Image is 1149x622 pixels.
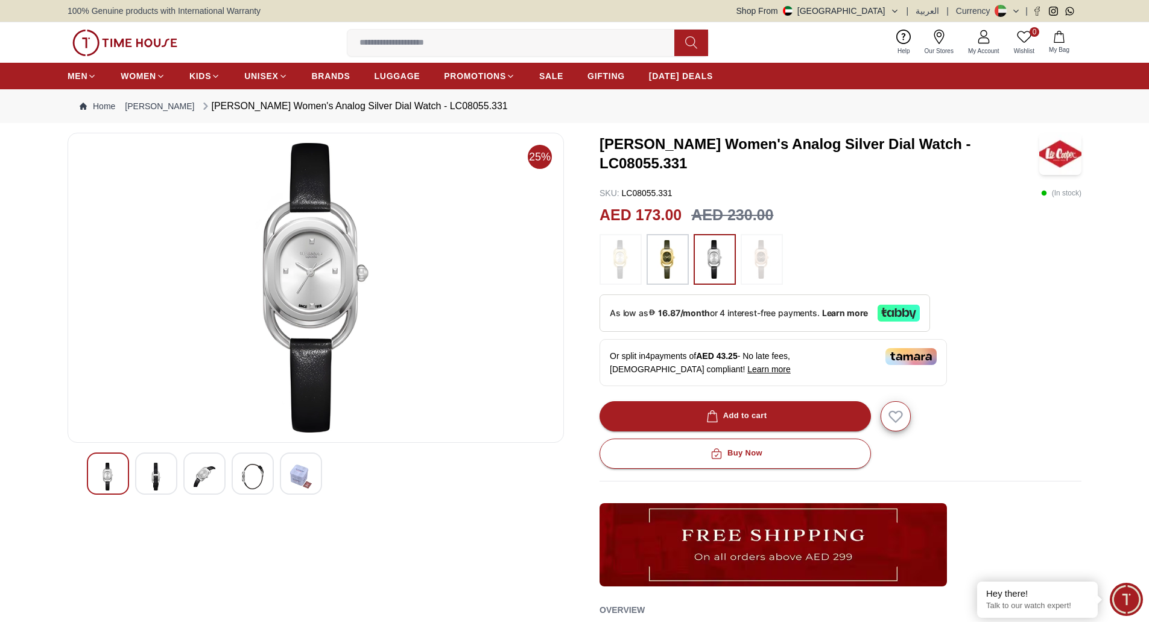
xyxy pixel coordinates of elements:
a: [PERSON_NAME] [125,100,194,112]
img: Lee Cooper Women's Analog Silver Dial Watch - LC08055.131 [97,463,119,490]
span: SALE [539,70,563,82]
button: العربية [916,5,939,17]
span: WOMEN [121,70,156,82]
span: | [946,5,949,17]
img: Lee Cooper Women's Analog Silver Dial Watch - LC08055.131 [194,463,215,490]
img: Lee Cooper Women's Analog Silver Dial Watch - LC08055.131 [78,143,554,433]
a: GIFTING [587,65,625,87]
a: Instagram [1049,7,1058,16]
span: Wishlist [1009,46,1039,56]
a: Whatsapp [1065,7,1074,16]
span: KIDS [189,70,211,82]
div: Currency [956,5,995,17]
div: Or split in 4 payments of - No late fees, [DEMOGRAPHIC_DATA] compliant! [600,339,947,386]
a: 0Wishlist [1007,27,1042,58]
span: Our Stores [920,46,958,56]
span: Learn more [747,364,791,374]
h2: AED 173.00 [600,204,682,227]
span: MEN [68,70,87,82]
img: Lee Cooper Women's Analog Silver Dial Watch - LC08055.331 [1039,133,1081,175]
a: WOMEN [121,65,165,87]
p: Talk to our watch expert! [986,601,1089,611]
button: Add to cart [600,401,871,431]
div: Hey there! [986,588,1089,600]
img: ... [700,240,730,279]
img: Tamara [885,348,937,365]
span: AED 43.25 [696,351,737,361]
a: SALE [539,65,563,87]
div: Chat Widget [1110,583,1143,616]
a: Help [890,27,917,58]
a: MEN [68,65,97,87]
a: Our Stores [917,27,961,58]
p: LC08055.331 [600,187,673,199]
img: ... [653,240,683,279]
h3: [PERSON_NAME] Women's Analog Silver Dial Watch - LC08055.331 [600,135,1039,173]
img: ... [606,240,636,279]
span: My Account [963,46,1004,56]
span: 25% [528,145,552,169]
span: SKU : [600,188,619,198]
h3: AED 230.00 [691,204,773,227]
span: [DATE] DEALS [649,70,713,82]
img: ... [72,30,177,56]
div: Buy Now [708,446,762,460]
a: BRANDS [312,65,350,87]
p: ( In stock ) [1041,187,1081,199]
img: ... [600,503,947,586]
span: LUGGAGE [375,70,420,82]
img: Lee Cooper Women's Analog Silver Dial Watch - LC08055.131 [145,463,167,490]
a: PROMOTIONS [444,65,515,87]
span: | [907,5,909,17]
span: GIFTING [587,70,625,82]
span: My Bag [1044,45,1074,54]
a: LUGGAGE [375,65,420,87]
button: Shop From[GEOGRAPHIC_DATA] [736,5,899,17]
a: KIDS [189,65,220,87]
span: | [1025,5,1028,17]
img: Lee Cooper Women's Analog Silver Dial Watch - LC08055.131 [242,463,264,490]
span: UNISEX [244,70,278,82]
button: Buy Now [600,439,871,469]
a: [DATE] DEALS [649,65,713,87]
img: ... [747,240,777,279]
h2: Overview [600,601,645,619]
img: Lee Cooper Women's Analog Silver Dial Watch - LC08055.131 [290,463,312,490]
span: 0 [1030,27,1039,37]
div: [PERSON_NAME] Women's Analog Silver Dial Watch - LC08055.331 [200,99,508,113]
img: United Arab Emirates [783,6,793,16]
span: 100% Genuine products with International Warranty [68,5,261,17]
a: UNISEX [244,65,287,87]
span: PROMOTIONS [444,70,506,82]
a: Facebook [1033,7,1042,16]
nav: Breadcrumb [68,89,1081,123]
span: BRANDS [312,70,350,82]
a: Home [80,100,115,112]
div: Add to cart [704,409,767,423]
span: Help [893,46,915,56]
button: My Bag [1042,28,1077,57]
